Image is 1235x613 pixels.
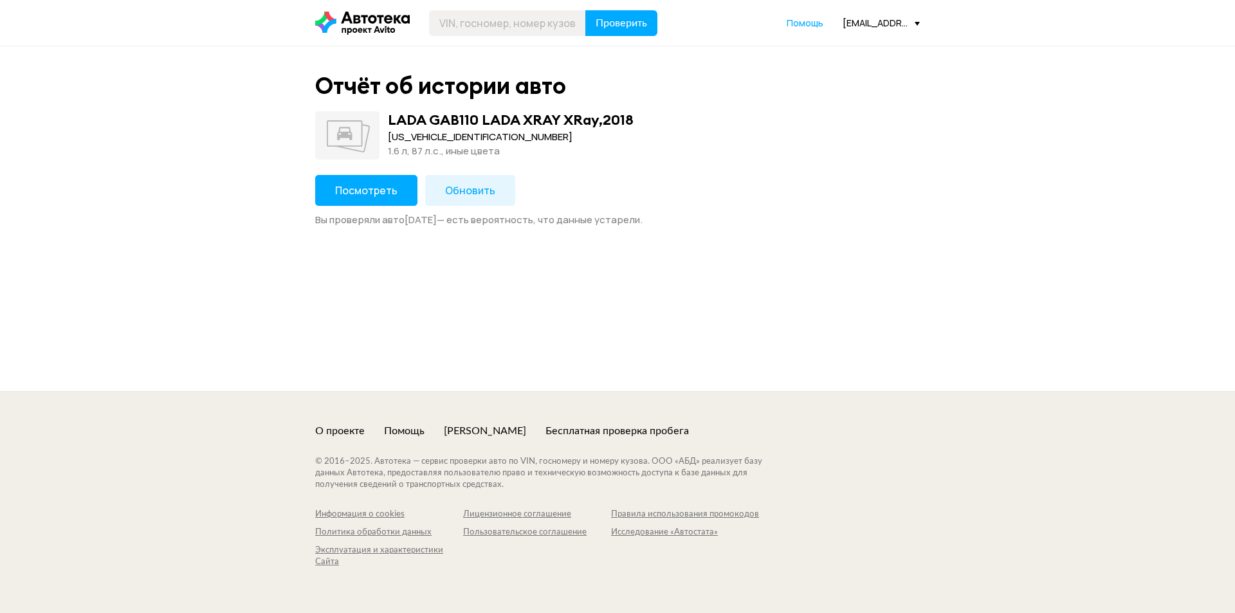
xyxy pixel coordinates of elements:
[315,509,463,520] a: Информация о cookies
[388,130,634,144] div: [US_VEHICLE_IDENTIFICATION_NUMBER]
[335,183,398,197] span: Посмотреть
[445,183,495,197] span: Обновить
[585,10,657,36] button: Проверить
[463,527,611,538] a: Пользовательское соглашение
[429,10,586,36] input: VIN, госномер, номер кузова
[315,527,463,538] a: Политика обработки данных
[384,424,425,438] a: Помощь
[843,17,920,29] div: [EMAIL_ADDRESS][DOMAIN_NAME]
[315,456,788,491] div: © 2016– 2025 . Автотека — сервис проверки авто по VIN, госномеру и номеру кузова. ООО «АБД» реали...
[388,111,634,128] div: LADA GAB110 LADA XRAY XRay , 2018
[315,175,417,206] button: Посмотреть
[425,175,515,206] button: Обновить
[611,527,759,538] a: Исследование «Автостата»
[611,509,759,520] a: Правила использования промокодов
[596,18,647,28] span: Проверить
[787,17,823,30] a: Помощь
[315,214,920,226] div: Вы проверяли авто [DATE] — есть вероятность, что данные устарели.
[545,424,689,438] a: Бесплатная проверка пробега
[787,17,823,29] span: Помощь
[463,509,611,520] a: Лицензионное соглашение
[315,545,463,568] a: Эксплуатация и характеристики Сайта
[315,72,566,100] div: Отчёт об истории авто
[315,424,365,438] a: О проекте
[388,144,634,158] div: 1.6 л, 87 л.c., иные цвета
[444,424,526,438] a: [PERSON_NAME]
